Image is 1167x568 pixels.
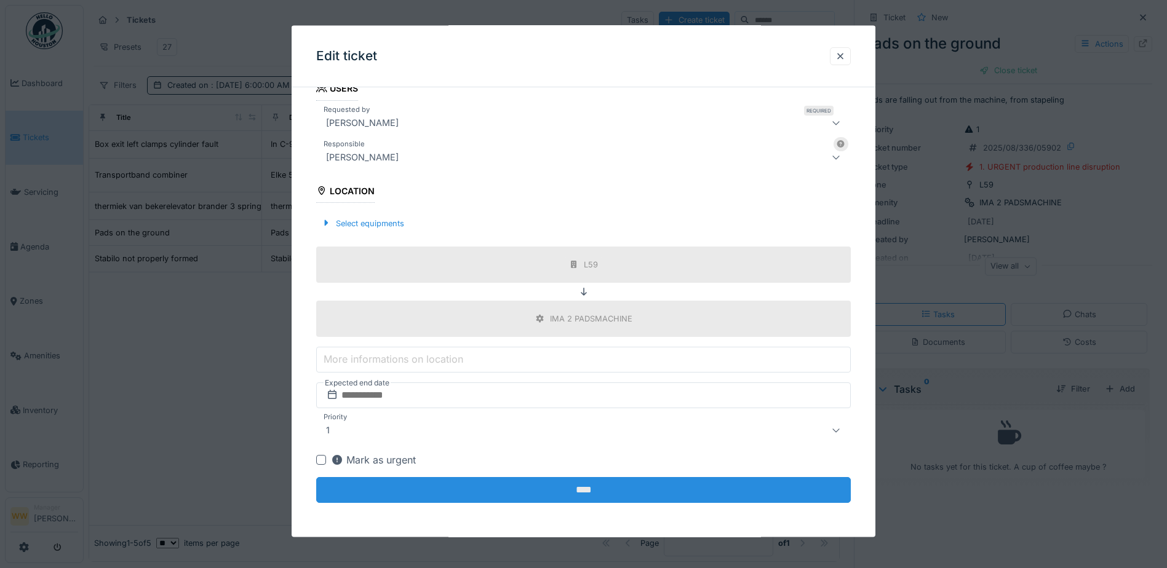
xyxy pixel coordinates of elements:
label: More informations on location [321,352,466,366]
div: Location [316,181,375,202]
div: [PERSON_NAME] [321,115,404,130]
div: 1 [321,423,335,438]
label: Priority [321,412,349,422]
div: Mark as urgent [331,452,416,467]
div: L59 [584,258,598,270]
div: Select equipments [316,215,409,231]
label: Responsible [321,138,367,149]
div: IMA 2 PADSMACHINE [550,312,632,324]
div: Required [804,105,834,115]
label: Expected end date [324,376,391,390]
h3: Edit ticket [316,49,377,64]
label: Requested by [321,104,372,114]
div: Users [316,79,358,100]
div: [PERSON_NAME] [321,149,404,164]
